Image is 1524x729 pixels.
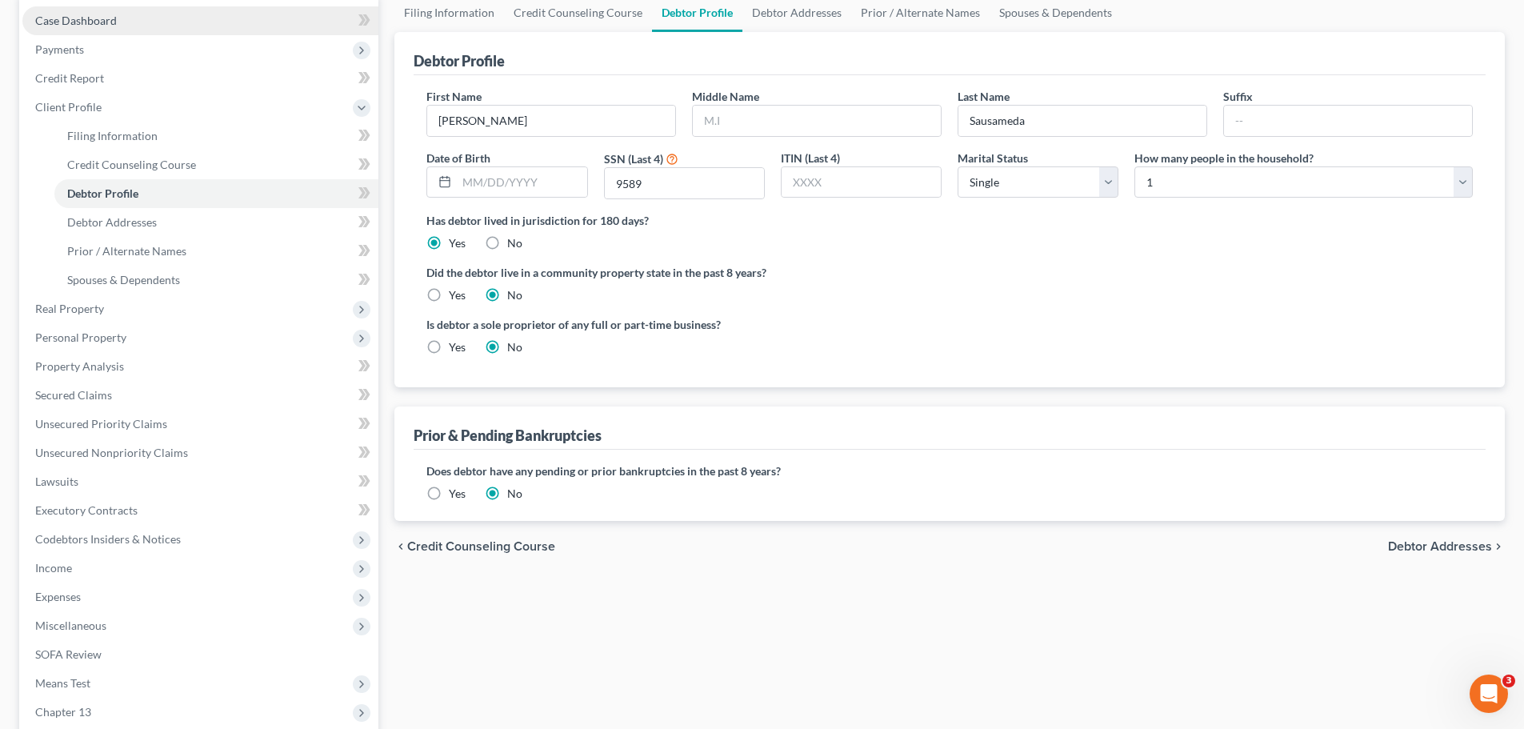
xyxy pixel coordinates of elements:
i: chevron_left [394,540,407,553]
a: Prior / Alternate Names [54,237,378,266]
label: Date of Birth [426,150,490,166]
input: -- [427,106,675,136]
div: Prior & Pending Bankruptcies [414,426,602,445]
span: Filing Information [67,129,158,142]
label: SSN (Last 4) [604,150,663,167]
label: Does debtor have any pending or prior bankruptcies in the past 8 years? [426,463,1473,479]
span: Debtor Addresses [1388,540,1492,553]
span: Payments [35,42,84,56]
label: Yes [449,339,466,355]
span: Client Profile [35,100,102,114]
span: Executory Contracts [35,503,138,517]
a: Property Analysis [22,352,378,381]
label: Has debtor lived in jurisdiction for 180 days? [426,212,1473,229]
label: ITIN (Last 4) [781,150,840,166]
label: First Name [426,88,482,105]
span: Real Property [35,302,104,315]
span: Personal Property [35,330,126,344]
span: Debtor Profile [67,186,138,200]
button: Debtor Addresses chevron_right [1388,540,1505,553]
a: Lawsuits [22,467,378,496]
input: XXXX [782,167,941,198]
span: Secured Claims [35,388,112,402]
span: SOFA Review [35,647,102,661]
a: Filing Information [54,122,378,150]
i: chevron_right [1492,540,1505,553]
span: Credit Counseling Course [67,158,196,171]
span: Income [35,561,72,575]
input: MM/DD/YYYY [457,167,586,198]
span: Case Dashboard [35,14,117,27]
a: Debtor Profile [54,179,378,208]
label: No [507,486,522,502]
span: Means Test [35,676,90,690]
div: Debtor Profile [414,51,505,70]
a: Executory Contracts [22,496,378,525]
span: Unsecured Nonpriority Claims [35,446,188,459]
label: Suffix [1223,88,1253,105]
label: Yes [449,486,466,502]
a: Unsecured Nonpriority Claims [22,439,378,467]
a: Debtor Addresses [54,208,378,237]
span: Credit Counseling Course [407,540,555,553]
label: How many people in the household? [1134,150,1314,166]
label: No [507,287,522,303]
span: Lawsuits [35,475,78,488]
input: XXXX [605,168,764,198]
span: Codebtors Insiders & Notices [35,532,181,546]
a: Spouses & Dependents [54,266,378,294]
span: Expenses [35,590,81,603]
label: Is debtor a sole proprietor of any full or part-time business? [426,316,942,333]
label: No [507,339,522,355]
button: chevron_left Credit Counseling Course [394,540,555,553]
a: Credit Report [22,64,378,93]
span: Debtor Addresses [67,215,157,229]
iframe: Intercom live chat [1470,675,1508,713]
span: Spouses & Dependents [67,273,180,286]
span: 3 [1502,675,1515,687]
span: Credit Report [35,71,104,85]
input: -- [958,106,1206,136]
span: Property Analysis [35,359,124,373]
label: Yes [449,287,466,303]
label: Last Name [958,88,1010,105]
label: Yes [449,235,466,251]
label: Did the debtor live in a community property state in the past 8 years? [426,264,1473,281]
span: Miscellaneous [35,619,106,632]
a: SOFA Review [22,640,378,669]
span: Chapter 13 [35,705,91,719]
a: Unsecured Priority Claims [22,410,378,439]
input: M.I [693,106,941,136]
label: No [507,235,522,251]
input: -- [1224,106,1472,136]
span: Unsecured Priority Claims [35,417,167,431]
span: Prior / Alternate Names [67,244,186,258]
a: Secured Claims [22,381,378,410]
a: Credit Counseling Course [54,150,378,179]
label: Marital Status [958,150,1028,166]
label: Middle Name [692,88,759,105]
a: Case Dashboard [22,6,378,35]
